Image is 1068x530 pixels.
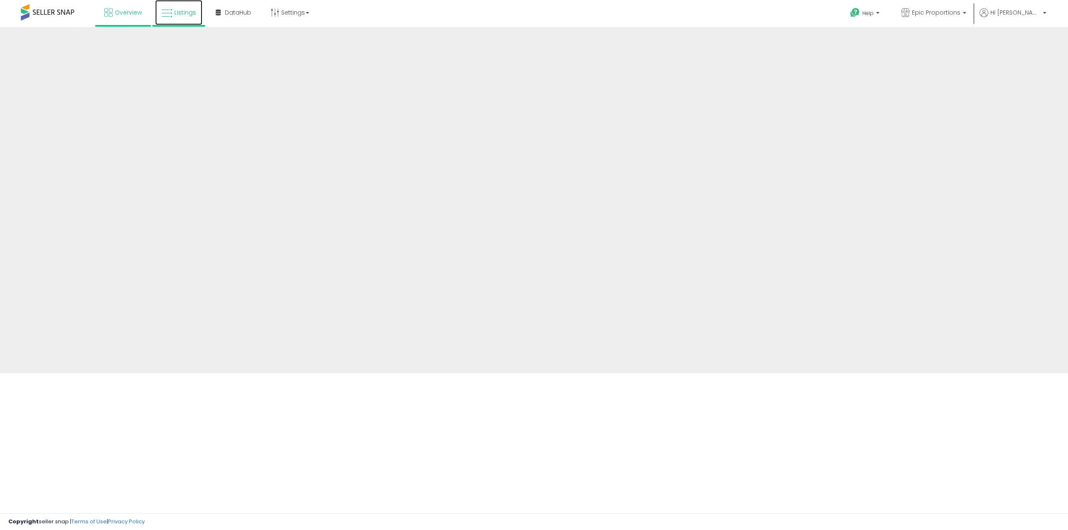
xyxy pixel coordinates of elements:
[990,8,1040,17] span: Hi [PERSON_NAME]
[862,10,874,17] span: Help
[850,8,860,18] i: Get Help
[174,8,196,17] span: Listings
[980,8,1046,27] a: Hi [PERSON_NAME]
[912,8,960,17] span: Epic Proportions
[115,8,142,17] span: Overview
[225,8,251,17] span: DataHub
[844,1,888,27] a: Help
